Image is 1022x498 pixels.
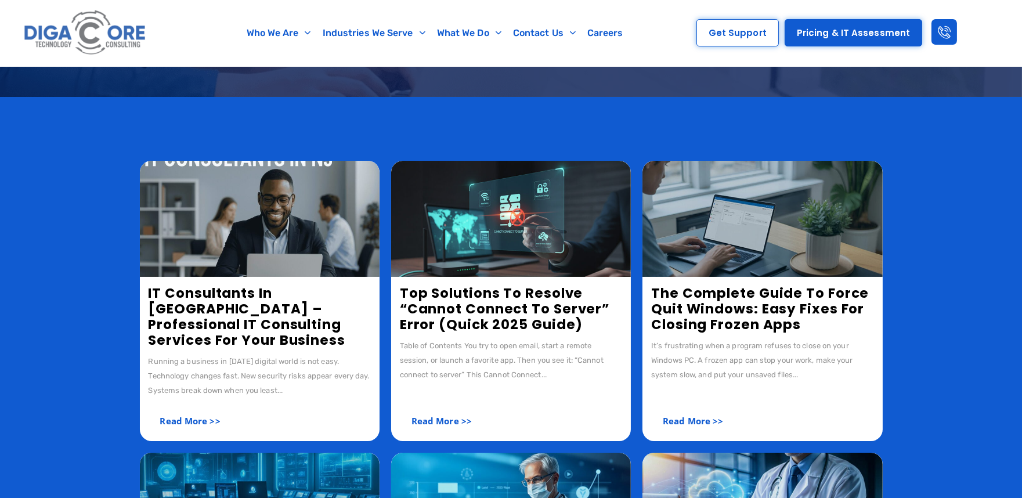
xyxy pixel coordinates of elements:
a: Top Solutions to Resolve “Cannot Connect to Server” Error (Quick 2025 Guide) [400,284,609,334]
a: Read More >> [400,409,483,432]
a: Who We Are [241,20,317,46]
a: Read More >> [149,409,232,432]
img: Digacore logo 1 [21,6,150,60]
img: IT Consultants in NJ [140,161,380,277]
nav: Menu [203,20,667,46]
a: What We Do [431,20,507,46]
span: Get Support [709,28,767,37]
a: Read More >> [651,409,735,432]
a: Get Support [696,19,779,46]
span: Pricing & IT Assessment [797,28,910,37]
a: Industries We Serve [317,20,431,46]
div: Running a business in [DATE] digital world is not easy. Technology changes fast. New security ris... [149,354,371,398]
a: Pricing & IT Assessment [785,19,922,46]
a: IT Consultants in [GEOGRAPHIC_DATA] – Professional IT Consulting Services for Your Business [149,284,345,349]
a: Contact Us [507,20,582,46]
div: It’s frustrating when a program refuses to close on your Windows PC. A frozen app can stop your w... [651,338,873,382]
div: Table of Contents You try to open email, start a remote session, or launch a favorite app. Then y... [400,338,622,382]
a: The Complete Guide to Force Quit Windows: Easy Fixes for Closing Frozen Apps [651,284,869,334]
img: Force Quit Apps on Windows [642,161,882,277]
img: Cannot Connect to Server Error [391,161,631,277]
a: Careers [582,20,629,46]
